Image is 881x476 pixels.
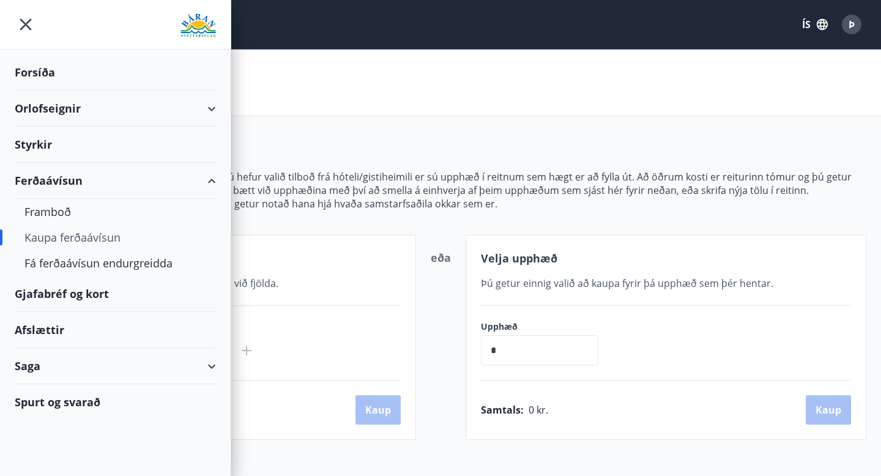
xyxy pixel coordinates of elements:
button: ÍS [795,13,835,35]
div: Ferðaávísun [15,163,216,199]
div: Orlofseignir [15,91,216,127]
div: Kaupa ferðaávísun [24,225,206,250]
span: 0 kr. [529,403,548,417]
button: Þ [837,10,866,39]
div: Styrkir [15,127,216,163]
span: eða [431,250,451,265]
div: Framboð [24,199,206,225]
span: Velja upphæð [481,251,557,266]
p: Hér getur þú valið upphæð ávísunarinnar. Ef þú hefur valið tilboð frá hóteli/gistiheimili er sú u... [15,170,866,197]
div: Saga [15,348,216,384]
span: Samtals : [481,403,524,417]
span: Þú getur einnig valið að kaupa fyrir þá upphæð sem þér hentar. [481,277,773,290]
span: Þ [849,18,855,31]
div: Afslættir [15,312,216,348]
button: menu [15,13,37,35]
div: Spurt og svarað [15,384,216,420]
div: Gjafabréf og kort [15,276,216,312]
p: Mundu að ferðaávísunin rennur aldrei út og þú getur notað hana hjá hvaða samstarfsaðila okkar sem... [15,197,866,210]
label: Upphæð [481,321,611,333]
div: Fá ferðaávísun endurgreidda [24,250,206,276]
img: union_logo [180,13,216,38]
div: Forsíða [15,54,216,91]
